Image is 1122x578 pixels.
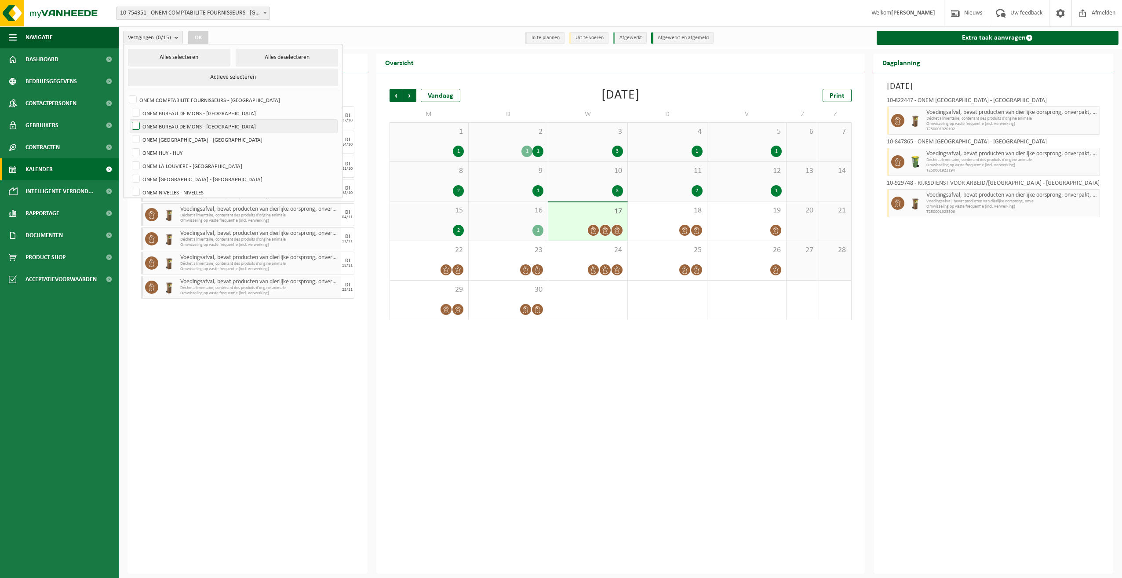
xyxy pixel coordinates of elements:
span: 14 [823,166,847,176]
span: 19 [712,206,782,216]
span: Voedingsafval, bevat producten van dierlijke oorsprong, onverpakt, categorie 3 [926,192,1098,199]
a: Print [823,89,852,102]
span: Gebruikers [25,114,58,136]
button: Alles selecteren [128,49,230,66]
div: DI [345,282,350,288]
div: 3 [612,185,623,197]
div: 1 [692,146,703,157]
label: ONEM LA LOUVIERE - [GEOGRAPHIC_DATA] [130,159,337,172]
span: 6 [791,127,814,137]
span: Acceptatievoorwaarden [25,268,97,290]
span: 16 [473,206,543,216]
span: Volgende [403,89,416,102]
div: 07/10 [342,118,353,123]
td: Z [787,106,819,122]
div: Vandaag [421,89,460,102]
span: Print [830,92,845,99]
span: Déchet alimentaire, contenant des produits d'origine animale [926,157,1098,163]
div: 1 [771,146,782,157]
div: 2 [692,185,703,197]
div: DI [345,113,350,118]
span: 23 [473,245,543,255]
span: 12 [712,166,782,176]
span: 21 [823,206,847,216]
span: T250001923306 [926,209,1098,215]
span: Vestigingen [128,31,171,44]
div: 25/11 [342,288,353,292]
span: Kalender [25,158,53,180]
div: DI [345,210,350,215]
td: D [628,106,707,122]
span: 24 [553,245,623,255]
span: Omwisseling op vaste frequentie (incl. verwerking) [926,204,1098,209]
li: In te plannen [525,32,565,44]
span: Voedingsafval, bevat producten van dierlijke oorsprong, onverpakt, categorie 3 [180,230,339,237]
span: 3 [553,127,623,137]
span: 18 [632,206,703,216]
label: ONEM NIVELLES - NIVELLES [130,186,337,199]
div: 10-929748 - RIJKSDIENST VOOR ARBEID/[GEOGRAPHIC_DATA] - [GEOGRAPHIC_DATA] [887,180,1100,189]
label: ONEM HUY - HUY [130,146,337,159]
span: 15 [394,206,464,216]
h3: [DATE] [887,80,1100,93]
span: 5 [712,127,782,137]
span: 29 [394,285,464,295]
span: Product Shop [25,246,66,268]
span: 13 [791,166,814,176]
img: WB-0140-HPE-BN-01 [163,256,176,270]
label: ONEM BUREAU DE MONS - [GEOGRAPHIC_DATA] [130,106,337,120]
td: M [390,106,469,122]
img: WB-0140-HPE-BN-01 [163,232,176,245]
span: 8 [394,166,464,176]
div: 11/11 [342,239,353,244]
span: Voedingsafval, bevat producten van dierlijke oorsprong, onverpakt, categorie 3 [926,109,1098,116]
div: 1 [532,225,543,236]
td: V [707,106,787,122]
img: WB-0140-HPE-BN-01 [163,208,176,221]
td: W [548,106,628,122]
label: ONEM [GEOGRAPHIC_DATA] - [GEOGRAPHIC_DATA] [130,133,337,146]
div: 1 [532,185,543,197]
div: 28/10 [342,191,353,195]
span: 30 [473,285,543,295]
span: Omwisseling op vaste frequentie (incl. verwerking) [926,121,1098,127]
div: 14/10 [342,143,353,147]
span: Déchet alimentaire, contenant des produits d'origine animale [180,213,339,218]
span: Voedingsafval, bevat producten van dierlijke oorsprong, onverpakt, categorie 3 [180,206,339,213]
label: ONEM BUREAU DE MONS - [GEOGRAPHIC_DATA] [130,120,337,133]
span: Omwisseling op vaste frequentie (incl. verwerking) [180,242,339,248]
span: 26 [712,245,782,255]
div: 1 [521,146,532,157]
img: WB-0140-HPE-BN-01 [163,281,176,294]
span: Omwisseling op vaste frequentie (incl. verwerking) [180,218,339,223]
span: T250001922194 [926,168,1098,173]
li: Afgewerkt en afgemeld [651,32,714,44]
span: 28 [823,245,847,255]
span: Omwisseling op vaste frequentie (incl. verwerking) [180,291,339,296]
span: Documenten [25,224,63,246]
span: 22 [394,245,464,255]
div: 10-847865 - ONEM [GEOGRAPHIC_DATA] - [GEOGRAPHIC_DATA] [887,139,1100,148]
span: Intelligente verbond... [25,180,94,202]
div: 1 [771,185,782,197]
h2: Dagplanning [874,54,929,71]
span: Navigatie [25,26,53,48]
button: Actieve selecteren [128,69,338,86]
div: 21/10 [342,167,353,171]
span: Voedingsafval, bevat producten van dierlijke oorsprong, onverpakt, categorie 3 [180,254,339,261]
span: 20 [791,206,814,216]
span: 10 [553,166,623,176]
span: Voedingsafval, bevat producten van dierlijke oorsprong, onve [926,199,1098,204]
span: 27 [791,245,814,255]
div: 1 [453,146,464,157]
span: Déchet alimentaire, contenant des produits d'origine animale [180,261,339,267]
div: DI [345,161,350,167]
button: Alles deselecteren [236,49,338,66]
div: 3 [612,146,623,157]
span: Déchet alimentaire, contenant des produits d'origine animale [180,285,339,291]
div: 1 [532,146,543,157]
span: 1 [394,127,464,137]
span: Bedrijfsgegevens [25,70,77,92]
div: DI [345,258,350,263]
span: Contactpersonen [25,92,76,114]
